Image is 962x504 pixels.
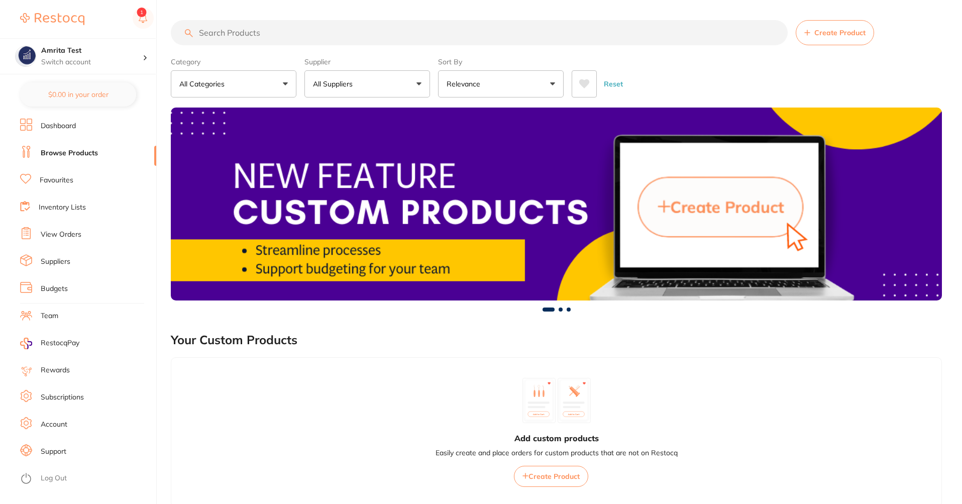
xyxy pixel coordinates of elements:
span: Create Product [528,472,580,481]
img: RestocqPay [20,338,32,349]
p: All Suppliers [313,79,357,89]
h4: Amrita Test [41,46,143,56]
button: Create Product [796,20,874,45]
a: Team [41,311,58,321]
button: Reset [601,70,626,97]
a: Restocq Logo [20,8,84,31]
a: Dashboard [41,121,76,131]
h2: Your Custom Products [171,333,297,347]
a: Subscriptions [41,392,84,402]
a: Browse Products [41,148,98,158]
a: Budgets [41,284,68,294]
img: custom_product_1 [522,378,556,423]
img: Amrita Test [16,46,36,66]
button: All Categories [171,70,296,97]
button: Relevance [438,70,564,97]
p: Switch account [41,57,143,67]
a: View Orders [41,230,81,240]
button: Log Out [20,471,153,487]
a: Account [41,420,67,430]
p: Relevance [447,79,484,89]
a: Rewards [41,365,70,375]
a: Support [41,447,66,457]
a: RestocqPay [20,338,79,349]
button: All Suppliers [304,70,430,97]
label: Supplier [304,57,430,66]
h3: Add custom products [514,433,599,444]
a: Inventory Lists [39,203,86,213]
span: RestocqPay [41,338,79,348]
img: custom_product_2 [558,378,591,423]
a: Suppliers [41,257,70,267]
a: Favourites [40,175,73,185]
span: Create Product [814,29,866,37]
p: All Categories [179,79,229,89]
label: Category [171,57,296,66]
label: Sort By [438,57,564,66]
img: Restocq Logo [20,13,84,25]
input: Search Products [171,20,788,45]
button: $0.00 in your order [20,82,136,107]
img: Browse Products [171,108,942,300]
a: Log Out [41,473,67,483]
button: Create Product [514,466,588,487]
p: Easily create and place orders for custom products that are not on Restocq [436,448,678,458]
